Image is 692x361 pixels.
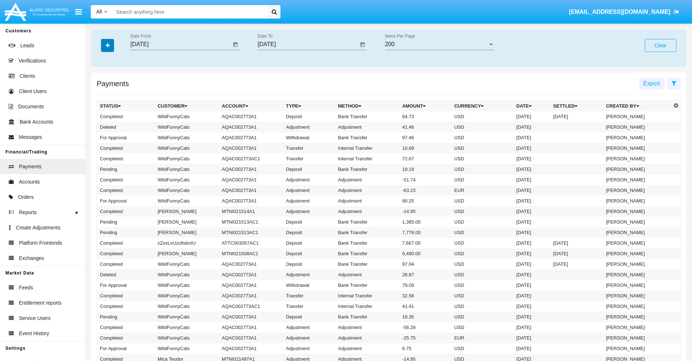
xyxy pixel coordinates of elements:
td: USD [451,280,513,290]
td: USD [451,238,513,248]
td: Completed [97,290,155,301]
td: [PERSON_NAME] [155,217,219,227]
td: [DATE] [513,312,550,322]
th: Settled [550,101,603,112]
td: AQAC002773A1 [219,280,283,290]
td: WildFunnyCats [155,132,219,143]
td: Transfer [283,290,335,301]
td: Completed [97,111,155,122]
td: [DATE] [513,206,550,217]
td: -51.74 [399,175,451,185]
td: Adjustment [335,122,400,132]
td: Bank Transfer [335,312,400,322]
td: [DATE] [550,248,603,259]
td: [PERSON_NAME] [603,343,671,354]
td: AQAC002773A1 [219,290,283,301]
td: For Approval [97,280,155,290]
td: 6.75 [399,343,451,354]
td: EUR [451,185,513,196]
span: Clients [20,72,35,80]
button: Open calendar [358,40,367,49]
td: Adjustment [283,185,335,196]
td: 97.46 [399,132,451,143]
td: WildFunnyCats [155,153,219,164]
td: [PERSON_NAME] [603,290,671,301]
img: Logo image [4,1,70,23]
td: -25.75 [399,333,451,343]
td: Adjustment [283,175,335,185]
td: [DATE] [513,122,550,132]
td: [PERSON_NAME] [603,259,671,269]
a: All [91,8,113,16]
td: USD [451,206,513,217]
td: AQAC002773A1 [219,333,283,343]
td: Deposit [283,217,335,227]
td: Completed [97,175,155,185]
td: 7,667.00 [399,238,451,248]
td: Adjustment [283,196,335,206]
td: WildFunnyCats [155,290,219,301]
input: Search [113,5,266,19]
td: USD [451,259,513,269]
td: [DATE] [513,196,550,206]
td: Internal Transfer [335,290,400,301]
td: Adjustment [335,343,400,354]
td: [DATE] [513,280,550,290]
td: For Approval [97,343,155,354]
td: [PERSON_NAME] [603,248,671,259]
td: Bank Transfer [335,217,400,227]
td: Adjustment [335,175,400,185]
td: ATTC003057AC1 [219,238,283,248]
span: Documents [18,103,44,111]
td: USD [451,312,513,322]
td: USD [451,175,513,185]
td: Adjustment [335,269,400,280]
td: [DATE] [513,217,550,227]
span: Orders [18,193,34,201]
td: WildFunnyCats [155,269,219,280]
td: Adjustment [283,333,335,343]
td: Completed [97,185,155,196]
td: [PERSON_NAME] [155,206,219,217]
td: AQAC002773A1 [219,175,283,185]
td: USD [451,132,513,143]
td: Adjustment [335,196,400,206]
button: Open calendar [231,40,240,49]
td: WildFunnyCats [155,122,219,132]
span: [EMAIL_ADDRESS][DOMAIN_NAME] [569,9,670,15]
td: 7,776.00 [399,227,451,238]
td: [DATE] [513,290,550,301]
td: [PERSON_NAME] [603,185,671,196]
span: Verifications [19,57,46,65]
td: USD [451,153,513,164]
td: [DATE] [513,238,550,248]
td: [PERSON_NAME] [603,206,671,217]
td: For Approval [97,196,155,206]
td: Completed [97,238,155,248]
td: USD [451,322,513,333]
th: Status [97,101,155,112]
th: Date [513,101,550,112]
span: Bank Accounts [20,118,53,126]
td: Adjustment [283,322,335,333]
td: Bank Transfer [335,259,400,269]
td: AQAC002773A1 [219,122,283,132]
td: Pending [97,164,155,175]
span: Service Users [19,314,50,322]
span: Feeds [19,284,33,292]
th: Amount [399,101,451,112]
span: 200 [385,41,395,47]
td: Pending [97,312,155,322]
td: [DATE] [513,343,550,354]
td: AQAC002773AC1 [219,301,283,312]
td: AQAC002773A1 [219,132,283,143]
td: 84.73 [399,111,451,122]
td: AQAC002773A1 [219,322,283,333]
span: Platform Frontends [19,239,62,247]
td: 90.25 [399,196,451,206]
td: WildFunnyCats [155,143,219,153]
td: Bank Transfer [335,227,400,238]
button: Export [639,78,664,89]
td: -63.23 [399,185,451,196]
td: USD [451,122,513,132]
